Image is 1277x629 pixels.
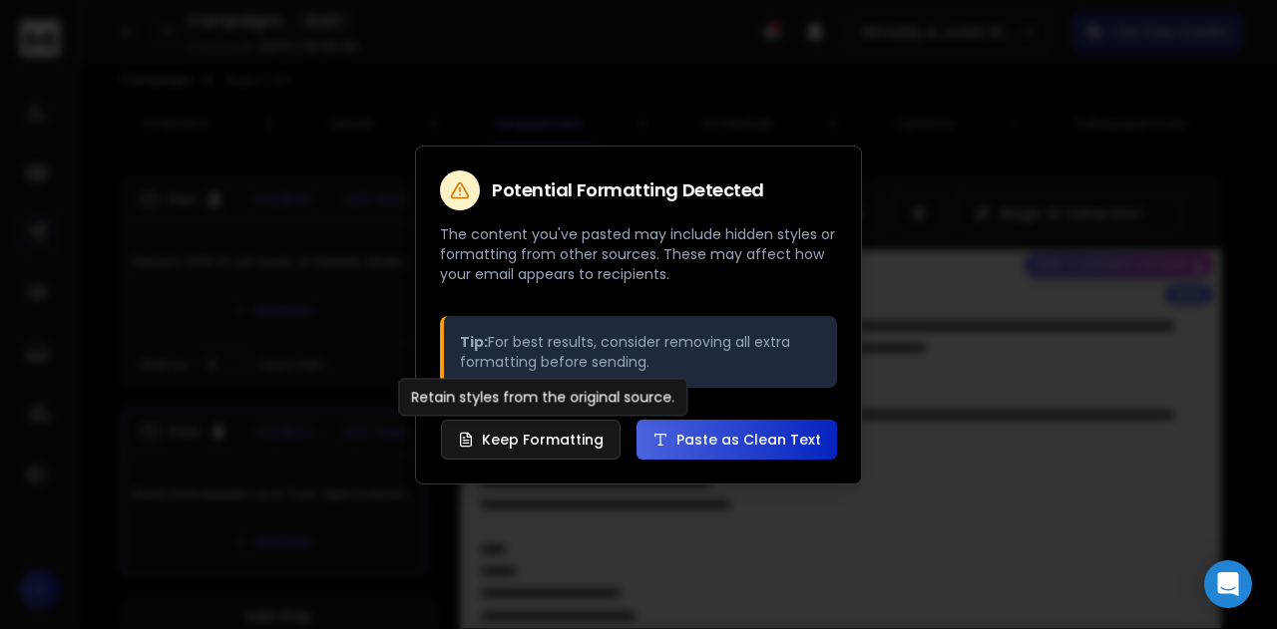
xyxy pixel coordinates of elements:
[440,224,837,284] p: The content you've pasted may include hidden styles or formatting from other sources. These may a...
[398,378,687,416] div: Retain styles from the original source.
[492,181,764,199] h2: Potential Formatting Detected
[1204,560,1252,608] div: Open Intercom Messenger
[460,332,488,352] strong: Tip:
[637,420,837,460] button: Paste as Clean Text
[460,332,821,372] p: For best results, consider removing all extra formatting before sending.
[441,420,621,460] button: Keep Formatting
